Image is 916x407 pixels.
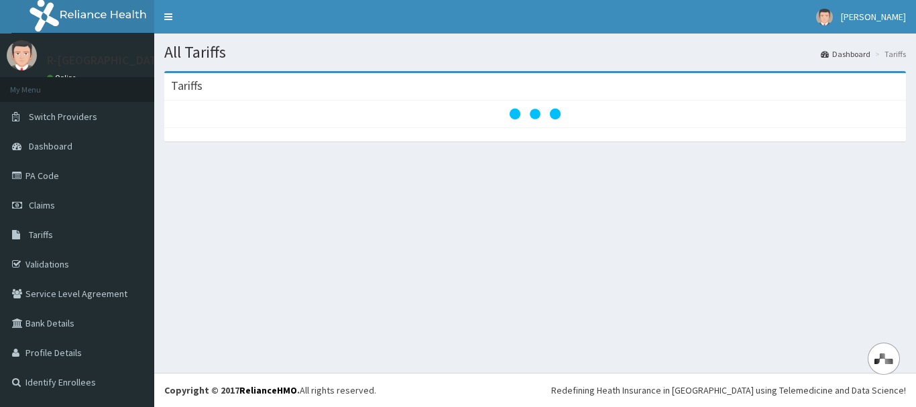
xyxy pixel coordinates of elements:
[816,9,833,25] img: User Image
[7,40,37,70] img: User Image
[29,111,97,123] span: Switch Providers
[164,384,300,396] strong: Copyright © 2017 .
[29,140,72,152] span: Dashboard
[164,44,906,61] h1: All Tariffs
[47,54,168,66] p: R-[GEOGRAPHIC_DATA]
[874,353,893,364] img: svg+xml,%3Csvg%20xmlns%3D%22http%3A%2F%2Fwww.w3.org%2F2000%2Fsvg%22%20width%3D%2228%22%20height%3...
[171,80,203,92] h3: Tariffs
[29,229,53,241] span: Tariffs
[841,11,906,23] span: [PERSON_NAME]
[821,48,870,60] a: Dashboard
[508,87,562,141] svg: audio-loading
[29,199,55,211] span: Claims
[239,384,297,396] a: RelianceHMO
[551,384,906,397] div: Redefining Heath Insurance in [GEOGRAPHIC_DATA] using Telemedicine and Data Science!
[47,73,79,82] a: Online
[154,373,916,407] footer: All rights reserved.
[872,48,906,60] li: Tariffs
